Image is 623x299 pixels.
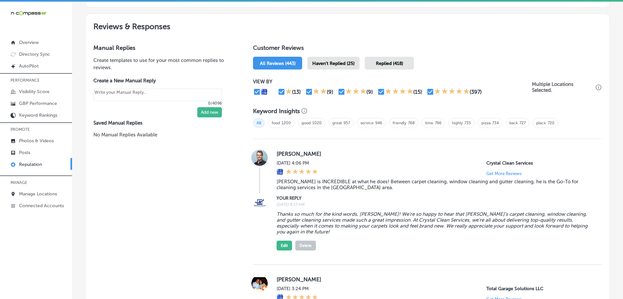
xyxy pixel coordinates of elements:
a: 1020 [312,121,322,125]
a: 1200 [282,121,291,125]
textarea: Create your Quick Reply [93,89,222,101]
p: Get More Reviews [486,171,522,176]
p: Visibility Score [19,89,49,94]
a: 727 [519,121,526,125]
a: 946 [375,121,382,125]
a: 734 [492,121,499,125]
span: Haven't Replied (25) [312,61,355,66]
p: Overview [19,40,39,45]
h2: Reviews & Responses [86,14,610,36]
blockquote: [PERSON_NAME] is INCREDIBLE at what he does! Between carpet cleaning, window cleaning and gutter ... [277,179,591,190]
a: back [509,121,518,125]
label: [PERSON_NAME] [277,276,591,283]
p: Multiple Locations Selected. [532,81,594,93]
a: 766 [435,121,441,125]
p: Manage Locations [19,191,57,197]
label: [DATE] 8:17 AM [277,202,591,207]
p: No Manual Replies Available [93,131,232,138]
div: (9) [366,89,373,95]
p: Keyword Rankings [19,112,57,118]
a: 957 [343,121,350,125]
div: 4 Stars [385,88,413,96]
span: Replied (418) [376,61,403,66]
button: Edit [277,241,292,250]
a: food [272,121,280,125]
a: 768 [408,121,415,125]
p: Posts [19,150,30,155]
a: friendly [393,121,406,125]
div: (13) [292,89,301,95]
p: Create templates to use for your most common replies to reviews. [93,57,232,71]
label: Create a New Manual Reply [93,78,222,84]
h1: Customer Reviews [253,44,602,54]
div: 2 Stars [313,88,327,96]
p: VIEW BY [253,79,532,85]
label: [PERSON_NAME] [277,150,591,157]
a: pizza [481,121,491,125]
a: great [332,121,342,125]
a: time [425,121,433,125]
p: GBP Performance [19,101,57,106]
div: (15) [413,89,422,95]
div: 3 Stars [345,88,366,96]
span: All [253,118,265,128]
p: Connected Accounts [19,203,64,209]
h3: Manual Replies [93,44,232,51]
div: 5 Stars [286,169,318,176]
a: highly [452,121,463,125]
blockquote: Thanks so much for the kind words, [PERSON_NAME]! We're so happy to hear that [PERSON_NAME]'s car... [277,211,591,235]
label: YOUR REPLY [277,196,591,201]
a: place [536,121,546,125]
div: (397) [470,89,482,95]
div: 5 Stars [434,88,470,96]
a: good [302,121,311,125]
p: Reputation [19,162,42,167]
label: [DATE] 4:06 PM [277,160,318,166]
a: 735 [464,121,471,125]
div: (9) [327,89,333,95]
p: AutoPilot [19,63,39,69]
label: [DATE] 3:24 PM [277,286,318,291]
label: Saved Manual Replies [93,120,232,126]
p: Crystal Clean Services [486,160,591,166]
div: 1 Star [285,88,292,96]
p: Photos & Videos [19,138,54,144]
p: 0/4096 [93,101,222,106]
a: 720 [548,121,555,125]
img: Image [251,195,268,211]
img: 660ab0bf-5cc7-4cb8-ba1c-48b5ae0f18e60NCTV_CLogo_TV_Black_-500x88.png [10,10,47,16]
p: Directory Sync [19,51,50,57]
span: All Reviews (443) [260,61,296,66]
button: Delete [295,241,316,250]
h3: Keyword Insights [253,108,300,115]
p: Total Garage Solutions LLC [486,286,591,291]
button: Add new [197,107,222,117]
a: service [360,121,374,125]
